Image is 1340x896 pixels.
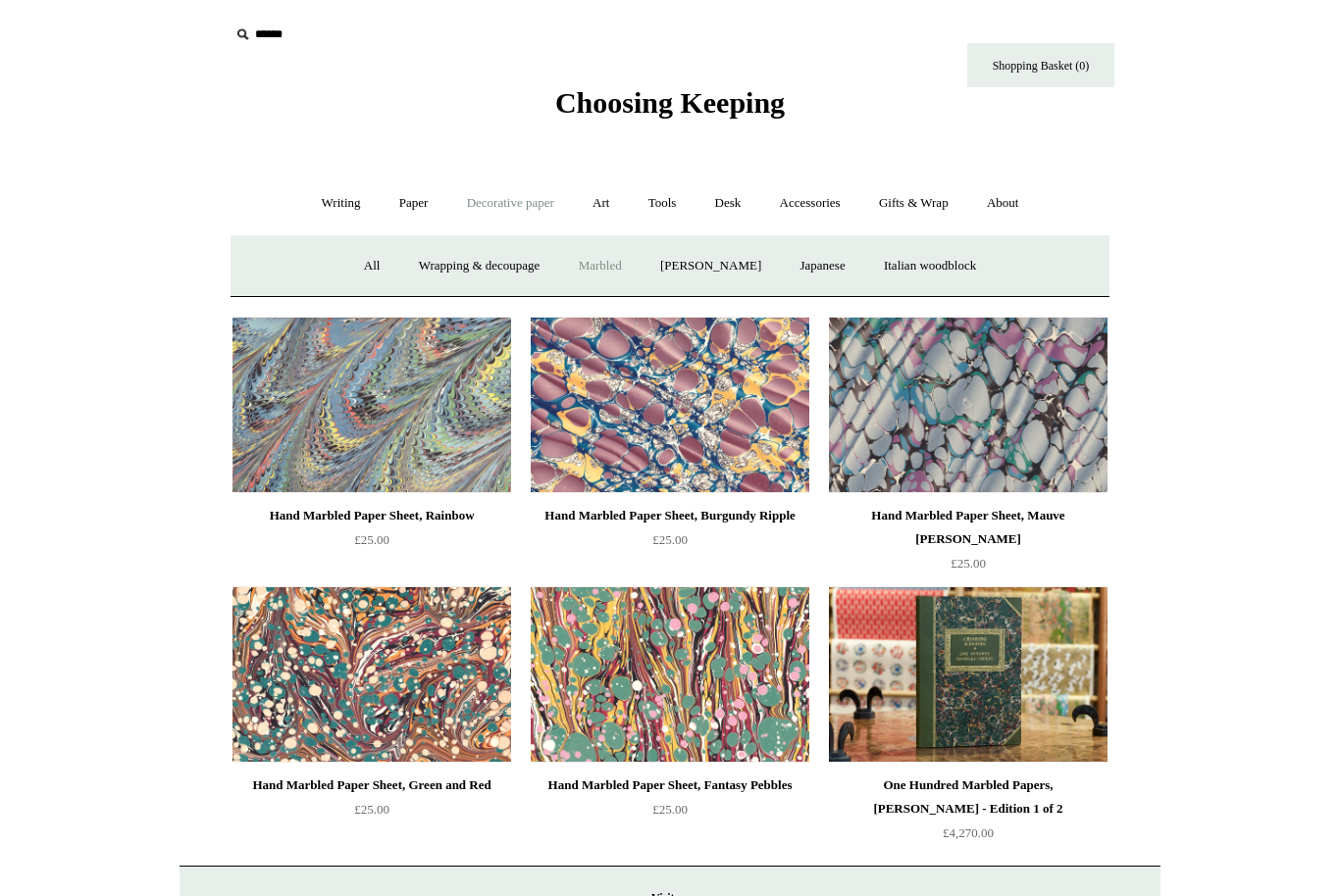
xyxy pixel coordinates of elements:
a: All [346,240,398,292]
span: Choosing Keeping [555,86,785,119]
a: Hand Marbled Paper Sheet, Fantasy Pebbles Hand Marbled Paper Sheet, Fantasy Pebbles [531,586,809,763]
a: One Hundred Marbled Papers, [PERSON_NAME] - Edition 1 of 2 £4,270.00 [829,773,1108,854]
a: Marbled [561,240,640,292]
a: One Hundred Marbled Papers, John Jeffery - Edition 1 of 2 One Hundred Marbled Papers, John Jeffer... [829,586,1108,763]
a: Hand Marbled Paper Sheet, Rainbow £25.00 [232,504,511,584]
a: Art [575,177,627,229]
div: Hand Marbled Paper Sheet, Burgundy Ripple [536,504,804,527]
a: Accessories [762,177,858,229]
span: £25.00 [354,802,389,817]
span: £25.00 [652,532,688,547]
a: Choosing Keeping [555,102,785,116]
a: [PERSON_NAME] [643,240,779,292]
span: £4,270.00 [943,825,994,840]
img: Hand Marbled Paper Sheet, Green and Red [232,586,511,763]
a: Wrapping & decoupage [401,240,558,292]
div: One Hundred Marbled Papers, [PERSON_NAME] - Edition 1 of 2 [834,773,1103,821]
a: Hand Marbled Paper Sheet, Rainbow Hand Marbled Paper Sheet, Rainbow [232,317,511,493]
a: Paper [382,177,446,229]
a: Hand Marbled Paper Sheet, Mauve Jewel Ripple Hand Marbled Paper Sheet, Mauve Jewel Ripple [829,317,1108,493]
img: Hand Marbled Paper Sheet, Fantasy Pebbles [531,586,809,763]
a: Tools [631,177,695,229]
a: Hand Marbled Paper Sheet, Green and Red Hand Marbled Paper Sheet, Green and Red [232,586,511,763]
a: Japanese [782,240,862,292]
a: Hand Marbled Paper Sheet, Mauve [PERSON_NAME] £25.00 [829,504,1108,584]
a: Hand Marbled Paper Sheet, Fantasy Pebbles £25.00 [531,773,809,854]
a: Hand Marbled Paper Sheet, Green and Red £25.00 [232,773,511,854]
a: Writing [304,177,379,229]
span: £25.00 [652,802,688,817]
span: £25.00 [354,532,389,547]
img: Hand Marbled Paper Sheet, Burgundy Ripple [531,317,809,493]
a: Gifts & Wrap [861,177,966,229]
div: Hand Marbled Paper Sheet, Fantasy Pebbles [536,773,804,797]
a: About [969,177,1037,229]
div: Hand Marbled Paper Sheet, Mauve [PERSON_NAME] [834,504,1103,551]
img: One Hundred Marbled Papers, John Jeffery - Edition 1 of 2 [829,586,1108,763]
a: Desk [697,177,759,229]
a: Hand Marbled Paper Sheet, Burgundy Ripple £25.00 [531,504,809,584]
div: Hand Marbled Paper Sheet, Rainbow [237,504,506,527]
span: £25.00 [951,556,986,571]
img: Hand Marbled Paper Sheet, Mauve Jewel Ripple [829,317,1108,493]
img: Hand Marbled Paper Sheet, Rainbow [232,317,511,493]
div: Hand Marbled Paper Sheet, Green and Red [237,773,506,797]
a: Hand Marbled Paper Sheet, Burgundy Ripple Hand Marbled Paper Sheet, Burgundy Ripple [531,317,809,493]
a: Shopping Basket (0) [967,43,1114,87]
a: Italian woodblock [866,240,994,292]
a: Decorative paper [449,177,572,229]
